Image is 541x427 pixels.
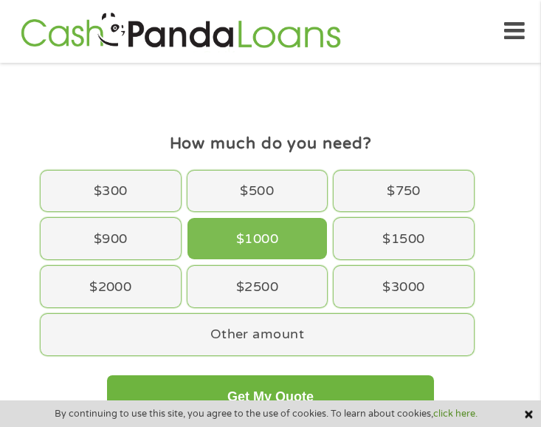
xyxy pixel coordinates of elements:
h4: How much do you need? [37,133,503,154]
div: $1500 [334,218,474,259]
div: $750 [334,171,474,212]
div: $1000 [187,218,328,259]
span: By continuing to use this site, you agree to the use of cookies. To learn about cookies, [55,409,478,419]
div: $900 [41,218,181,259]
div: $500 [187,171,328,212]
div: $300 [41,171,181,212]
div: Other amount [41,314,474,355]
div: $3000 [334,266,474,307]
img: GetLoanNow Logo [16,10,345,52]
div: $2500 [187,266,328,307]
button: Get My Quote [107,375,434,420]
div: $2000 [41,266,181,307]
a: click here. [433,408,478,420]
